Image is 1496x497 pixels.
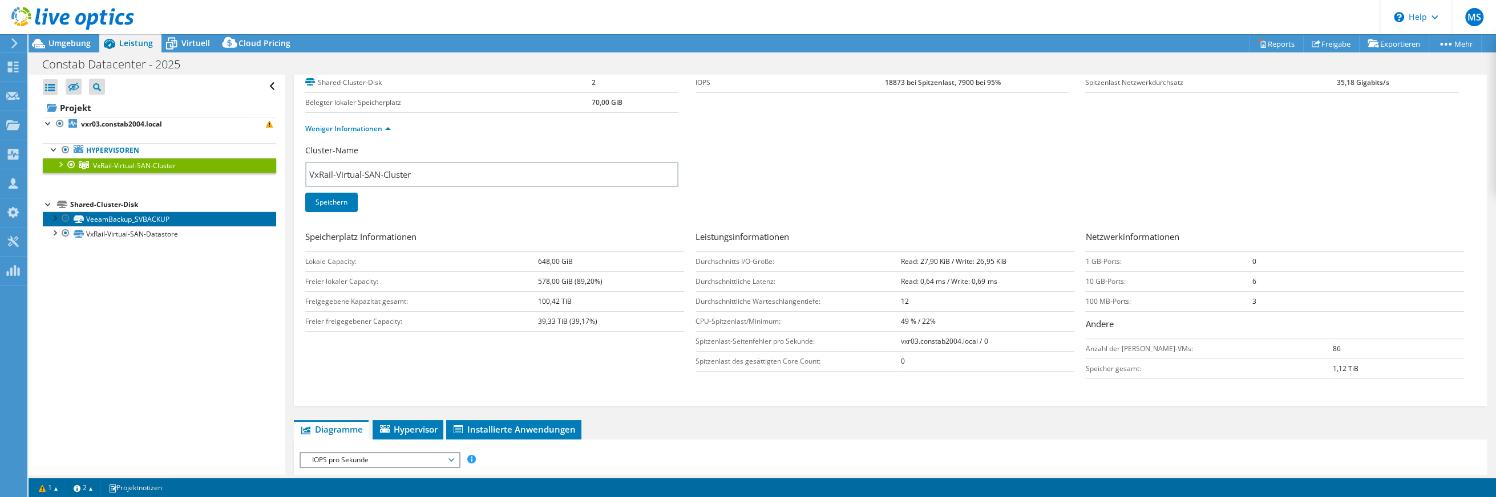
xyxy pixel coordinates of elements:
svg: \n [1394,12,1404,22]
h3: Speicherplatz Informationen [305,230,684,246]
h3: Leistungsinformationen [696,230,1074,246]
a: Speichern [305,193,358,212]
b: vxr03.constab2004.local [81,119,162,129]
b: 578,00 GiB (89,20%) [538,276,603,286]
td: Durchschnitts I/O-Größe: [696,251,901,271]
a: vxr03.constab2004.local [43,117,276,132]
td: 1 GB-Ports: [1085,251,1252,271]
a: Hypervisoren [43,143,276,158]
b: 86 [1332,344,1340,353]
span: VxRail-Virtual-SAN-Cluster [93,161,176,170]
span: Virtuell [181,38,210,48]
a: Exportieren [1359,35,1429,52]
span: MS [1465,8,1483,26]
td: 100 MB-Ports: [1085,291,1252,311]
a: Reports [1249,35,1304,52]
td: CPU-Spitzenlast/Minimum: [696,311,901,331]
a: Mehr [1429,35,1482,52]
label: Cluster-Name [305,145,358,156]
span: Leistung [119,38,153,48]
td: Durchschnittliche Latenz: [696,271,901,291]
b: 70,00 GiB [592,97,622,107]
td: Durchschnittliche Warteschlangentiefe: [696,291,901,311]
b: 0 [1252,256,1256,266]
td: Lokale Capacity: [305,251,538,271]
td: Anzahl der [PERSON_NAME]-VMs: [1085,339,1332,359]
span: Diagramme [300,423,363,435]
a: 1 [31,480,66,495]
label: Spitzenlast Netzwerkdurchsatz [1085,77,1337,88]
td: Freier freigegebener Capacity: [305,311,538,331]
b: 3 [1252,296,1256,306]
b: 2 [592,78,596,87]
a: Freigabe [1303,35,1360,52]
label: Shared-Cluster-Disk [305,77,591,88]
b: 18873 bei Spitzenlast, 7900 bei 95% [885,78,1001,87]
label: Belegter lokaler Speicherplatz [305,97,591,108]
b: vxr03.constab2004.local / 0 [901,336,988,346]
span: IOPS pro Sekunde [306,453,453,467]
b: 100,42 TiB [538,296,572,306]
b: 648,00 GiB [538,256,573,266]
span: Hypervisor [378,423,438,435]
td: 10 GB-Ports: [1085,271,1252,291]
a: VxRail-Virtual-SAN-Datastore [43,226,276,241]
td: Speicher gesamt: [1085,359,1332,378]
b: 49 % / 22% [901,316,936,326]
span: Umgebung [48,38,91,48]
a: Weniger Informationen [305,124,391,133]
span: Installierte Anwendungen [452,423,576,435]
div: Shared-Cluster-Disk [70,198,276,211]
a: Projektnotizen [100,480,170,495]
td: Spitzenlast-Seitenfehler pro Sekunde: [696,331,901,351]
b: Read: 0,64 ms / Write: 0,69 ms [901,276,997,286]
b: 35,18 Gigabits/s [1337,78,1389,87]
b: 0 [901,356,905,366]
b: 1,12 TiB [1332,364,1358,373]
a: Projekt [43,99,276,117]
a: VxRail-Virtual-SAN-Cluster [43,158,276,173]
a: VeeamBackup_SVBACKUP [43,211,276,226]
td: Freier lokaler Capacity: [305,271,538,291]
label: IOPS [696,77,885,88]
td: Freigegebene Kapazität gesamt: [305,291,538,311]
a: 2 [66,480,101,495]
h3: Andere [1085,317,1464,333]
h1: Constab Datacenter - 2025 [37,58,198,71]
b: Read: 27,90 KiB / Write: 26,95 KiB [901,256,1006,266]
span: Cloud Pricing [238,38,290,48]
b: 39,33 TiB (39,17%) [538,316,597,326]
h3: Netzwerkinformationen [1085,230,1464,246]
td: Spitzenlast des gesättigten Core Count: [696,351,901,371]
b: 12 [901,296,909,306]
b: 6 [1252,276,1256,286]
